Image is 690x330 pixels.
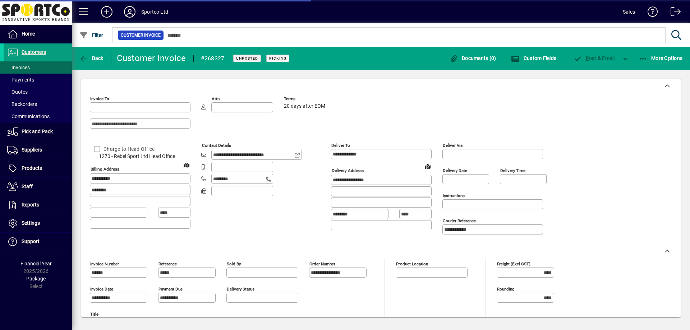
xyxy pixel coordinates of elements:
a: View on map [181,159,192,171]
mat-label: Rounding [497,287,514,292]
span: Staff [22,183,33,189]
mat-label: Invoice To [90,96,109,101]
button: Documents (0) [448,52,498,65]
span: ost & Email [573,55,615,61]
span: 1270 - Rebel Sport Ltd Head Office [90,153,190,160]
mat-label: Invoice date [90,287,113,292]
mat-label: Freight (excl GST) [497,261,530,266]
button: More Options [637,52,685,65]
mat-label: Delivery date [443,168,467,173]
mat-label: Order number [309,261,335,266]
a: Suppliers [4,141,72,159]
a: View on map [422,161,433,172]
span: Payments [7,77,34,83]
a: Quotes [4,86,72,98]
a: Backorders [4,98,72,110]
a: Reports [4,196,72,214]
span: Terms [284,97,327,101]
span: Financial Year [20,261,52,266]
a: Knowledge Base [642,1,658,25]
span: Customers [22,49,46,55]
a: Pick and Pack [4,123,72,141]
span: Picking [269,56,286,61]
span: Reports [22,202,39,208]
mat-label: Deliver via [443,143,463,148]
button: Filter [78,29,105,42]
button: Custom Fields [509,52,558,65]
span: Documents (0) [450,55,496,61]
span: Settings [22,220,40,226]
button: Back [78,52,105,65]
app-page-header-button: Back [72,52,111,65]
span: Home [22,31,35,37]
button: Profile [118,5,141,18]
mat-label: Attn [212,96,220,101]
span: 20 days after EOM [284,103,325,109]
mat-label: Delivery time [500,168,525,173]
div: Sales [623,6,635,18]
mat-label: Title [90,312,98,317]
span: More Options [639,55,683,61]
span: Unposted [236,56,258,61]
a: Staff [4,178,72,196]
span: Package [26,276,46,282]
mat-label: Delivery status [227,287,254,292]
mat-label: Courier Reference [443,218,476,223]
mat-label: Sold by [227,261,241,266]
span: Products [22,165,42,171]
span: Filter [79,32,103,38]
span: P [586,55,589,61]
button: Add [95,5,118,18]
span: Invoices [7,65,30,70]
span: Support [22,238,40,244]
a: Products [4,159,72,177]
mat-label: Instructions [443,193,465,198]
a: Payments [4,74,72,86]
div: Customer Invoice [117,52,186,64]
mat-label: Product location [396,261,428,266]
mat-label: Reference [158,261,177,266]
span: Custom Fields [511,55,556,61]
a: Communications [4,110,72,122]
button: Post & Email [570,52,618,65]
a: Invoices [4,61,72,74]
mat-label: Deliver To [331,143,350,148]
a: Settings [4,214,72,232]
div: Sportco Ltd [141,6,168,18]
span: Pick and Pack [22,129,53,134]
div: #268327 [201,53,225,64]
span: Customer Invoice [121,32,161,39]
a: Home [4,25,72,43]
span: Communications [7,113,50,119]
span: Back [79,55,103,61]
mat-label: Payment due [158,287,183,292]
a: Logout [665,1,681,25]
span: Quotes [7,89,28,95]
span: Suppliers [22,147,42,153]
span: Backorders [7,101,37,107]
mat-label: Invoice number [90,261,119,266]
a: Support [4,233,72,251]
